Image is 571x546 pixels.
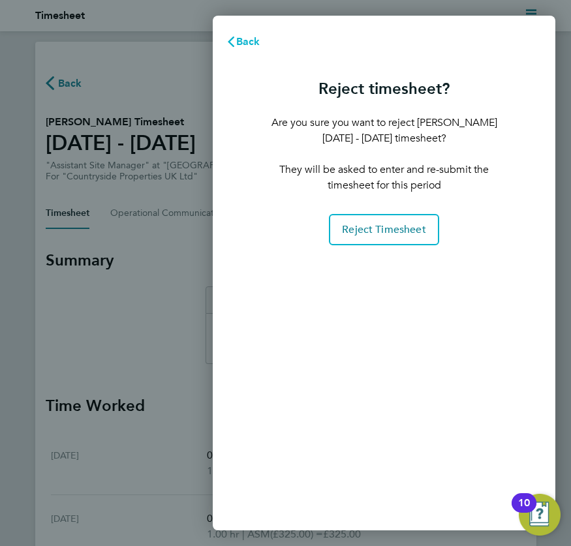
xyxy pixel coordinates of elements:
[270,78,499,99] h3: Reject timesheet?
[236,35,260,48] span: Back
[519,494,561,536] button: Open Resource Center, 10 new notifications
[342,223,426,236] span: Reject Timesheet
[270,115,499,146] p: Are you sure you want to reject [PERSON_NAME] [DATE] - [DATE] timesheet?
[329,214,439,245] button: Reject Timesheet
[213,29,273,55] button: Back
[270,162,499,193] p: They will be asked to enter and re-submit the timesheet for this period
[518,503,530,520] div: 10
